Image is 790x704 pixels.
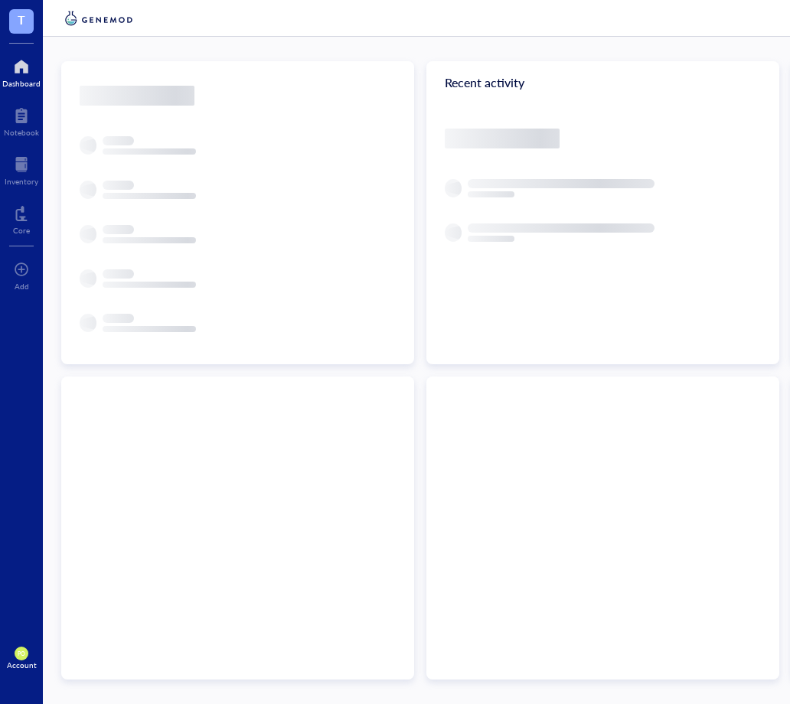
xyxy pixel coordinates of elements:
a: Inventory [5,152,38,186]
span: T [18,10,25,29]
span: PO [18,650,25,657]
div: Inventory [5,177,38,186]
div: Core [13,226,30,235]
div: Dashboard [2,79,41,88]
a: Notebook [4,103,39,137]
div: Add [15,282,29,291]
img: genemod-logo [61,9,136,28]
div: Account [7,660,37,670]
a: Dashboard [2,54,41,88]
div: Notebook [4,128,39,137]
div: Recent activity [426,61,779,104]
a: Core [13,201,30,235]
